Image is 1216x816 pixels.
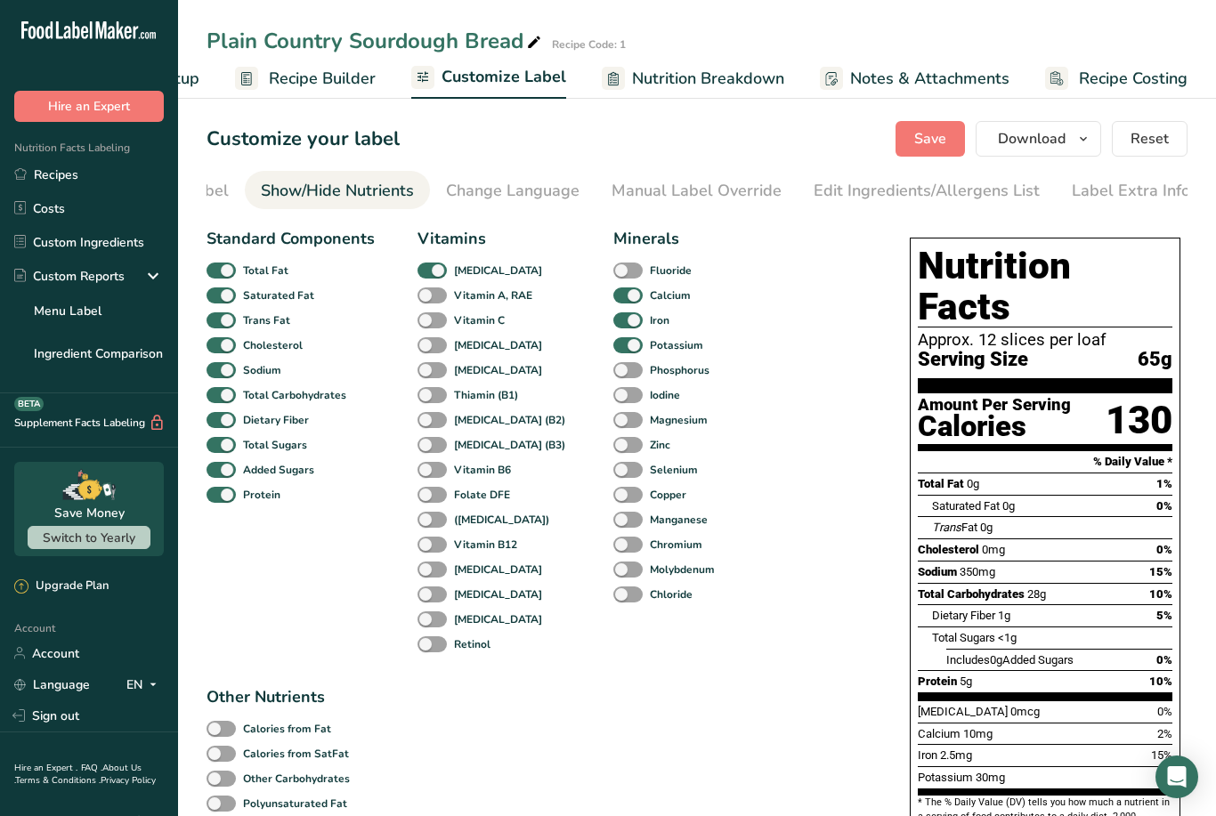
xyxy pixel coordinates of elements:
a: Hire an Expert . [14,762,77,774]
div: Label Extra Info [1072,179,1190,203]
b: Zinc [650,437,670,453]
b: Cholesterol [243,337,303,353]
span: Switch to Yearly [43,529,135,546]
a: About Us . [14,762,142,787]
span: 10mg [963,727,993,740]
div: Custom Reports [14,267,125,286]
b: Vitamin A, RAE [454,287,532,303]
span: 1% [1156,477,1172,490]
button: Hire an Expert [14,91,164,122]
b: [MEDICAL_DATA] [454,586,542,602]
a: Language [14,669,90,700]
b: Iodine [650,387,680,403]
b: Retinol [454,636,490,652]
a: Privacy Policy [101,774,156,787]
span: 5% [1156,609,1172,622]
div: Minerals [613,227,720,251]
a: FAQ . [81,762,102,774]
div: Open Intercom Messenger [1155,755,1198,798]
span: 0g [980,521,993,534]
b: Thiamin (B1) [454,387,518,403]
span: 2.5mg [940,748,972,762]
span: Serving Size [918,349,1028,371]
span: Total Fat [918,477,964,490]
b: Total Fat [243,263,288,279]
b: Other Carbohydrates [243,771,350,787]
b: [MEDICAL_DATA] [454,611,542,627]
span: Nutrition Breakdown [632,67,784,91]
span: Total Carbohydrates [918,587,1025,601]
span: 0% [1157,705,1172,718]
b: Polyunsaturated Fat [243,796,347,812]
div: EN [126,674,164,695]
div: BETA [14,397,44,411]
span: Sodium [918,565,957,578]
span: 0% [1156,499,1172,513]
div: Recipe Code: 1 [552,36,626,53]
span: <1g [998,631,1017,644]
b: Protein [243,487,280,503]
span: Calcium [918,727,961,740]
b: ([MEDICAL_DATA]) [454,512,549,528]
h1: Customize your label [207,125,400,154]
span: 10% [1149,587,1172,601]
b: [MEDICAL_DATA] [454,362,542,378]
b: Dietary Fiber [243,412,309,428]
div: Manual Label Override [612,179,782,203]
b: Manganese [650,512,708,528]
div: Plain Country Sourdough Bread [207,25,545,57]
span: Total Sugars [932,631,995,644]
span: 2% [1157,727,1172,740]
b: Phosphorus [650,362,709,378]
b: Magnesium [650,412,708,428]
span: 0% [1156,653,1172,667]
button: Switch to Yearly [28,526,150,549]
b: Calcium [650,287,691,303]
span: Potassium [918,771,973,784]
span: 1g [998,609,1010,622]
div: 130 [1106,397,1172,444]
span: Dietary Fiber [932,609,995,622]
div: Other Nutrients [207,685,358,709]
a: Notes & Attachments [820,59,1009,99]
a: Recipe Costing [1045,59,1188,99]
span: 0g [990,653,1002,667]
b: [MEDICAL_DATA] (B2) [454,412,565,428]
b: Fluoride [650,263,692,279]
a: Recipe Builder [235,59,376,99]
button: Download [976,121,1101,157]
button: Reset [1112,121,1188,157]
div: Calories [918,414,1071,440]
div: Save Money [54,504,125,522]
b: Saturated Fat [243,287,314,303]
span: Fat [932,521,977,534]
button: Save [896,121,965,157]
span: 65g [1138,349,1172,371]
b: Iron [650,312,669,328]
h1: Nutrition Facts [918,246,1172,327]
span: 28g [1027,587,1046,601]
span: 350mg [960,565,995,578]
b: Selenium [650,462,698,478]
a: Terms & Conditions . [15,774,101,787]
a: Customize Label [411,57,566,100]
b: Calories from SatFat [243,746,349,762]
section: % Daily Value * [918,451,1172,473]
b: Chromium [650,537,702,553]
div: Edit Ingredients/Allergens List [814,179,1040,203]
b: Folate DFE [454,487,510,503]
b: Total Carbohydrates [243,387,346,403]
b: [MEDICAL_DATA] (B3) [454,437,565,453]
b: Molybdenum [650,562,715,578]
div: Amount Per Serving [918,397,1071,414]
div: Show/Hide Nutrients [261,179,414,203]
span: Reset [1131,128,1169,149]
span: 0mcg [1010,705,1040,718]
span: Cholesterol [918,543,979,556]
span: Includes Added Sugars [946,653,1074,667]
b: Potassium [650,337,703,353]
div: Upgrade Plan [14,578,109,595]
span: Save [914,128,946,149]
span: Iron [918,748,937,762]
a: Nutrition Breakdown [602,59,784,99]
